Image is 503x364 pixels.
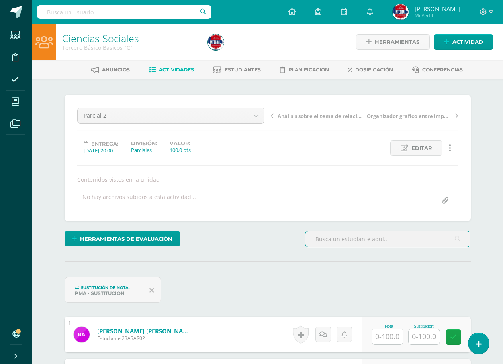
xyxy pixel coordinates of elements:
[225,67,261,73] span: Estudiantes
[415,5,460,13] span: [PERSON_NAME]
[452,35,483,49] span: Actividad
[372,329,403,344] input: 0-100.0
[408,324,440,329] div: Sustitución:
[288,67,329,73] span: Planificación
[62,31,139,45] a: Ciencias Sociales
[411,141,432,155] span: Editar
[65,231,180,246] a: Herramientas de evaluación
[208,34,224,50] img: 9479b67508c872087c746233754dda3e.png
[372,324,407,329] div: Nota
[82,193,196,209] div: No hay archivos subidos a esta actividad...
[81,285,130,290] span: Sustitución de nota:
[375,35,419,49] span: Herramientas
[356,34,430,50] a: Herramientas
[74,327,90,342] img: 0da23f54c4ced783b68088eea8d4afcf.png
[91,63,130,76] a: Anuncios
[74,176,461,183] div: Contenidos vistos en la unidad
[62,33,198,44] h1: Ciencias Sociales
[409,329,440,344] input: 0-100.0
[355,67,393,73] span: Dosificación
[84,147,118,154] div: [DATE] 20:00
[84,108,243,123] span: Parcial 2
[97,327,193,335] a: [PERSON_NAME] [PERSON_NAME]
[278,112,362,120] span: Análisis sobre el tema de relaciones exteriores
[305,231,470,247] input: Busca un estudiante aquí...
[170,140,191,146] label: Valor:
[170,146,191,153] div: 100.0 pts
[280,63,329,76] a: Planificación
[271,112,364,120] a: Análisis sobre el tema de relaciones exteriores
[422,67,463,73] span: Conferencias
[415,12,460,19] span: Mi Perfil
[37,5,211,19] input: Busca un usuario...
[102,67,130,73] span: Anuncios
[62,44,198,51] div: Tercero Básico Basicos 'C'
[149,63,194,76] a: Actividades
[434,34,493,50] a: Actividad
[393,4,409,20] img: 9479b67508c872087c746233754dda3e.png
[159,67,194,73] span: Actividades
[348,63,393,76] a: Dosificación
[131,140,157,146] label: División:
[80,232,172,246] span: Herramientas de evaluación
[97,335,193,342] span: Estudiante 23ASAR02
[367,112,451,120] span: Organizador grafico entre impuestos directos e indirectos
[75,290,143,296] div: PMA - Sustitución
[412,63,463,76] a: Conferencias
[364,112,458,120] a: Organizador grafico entre impuestos directos e indirectos
[213,63,261,76] a: Estudiantes
[78,108,264,123] a: Parcial 2
[91,141,118,147] span: Entrega:
[131,146,157,153] div: Parciales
